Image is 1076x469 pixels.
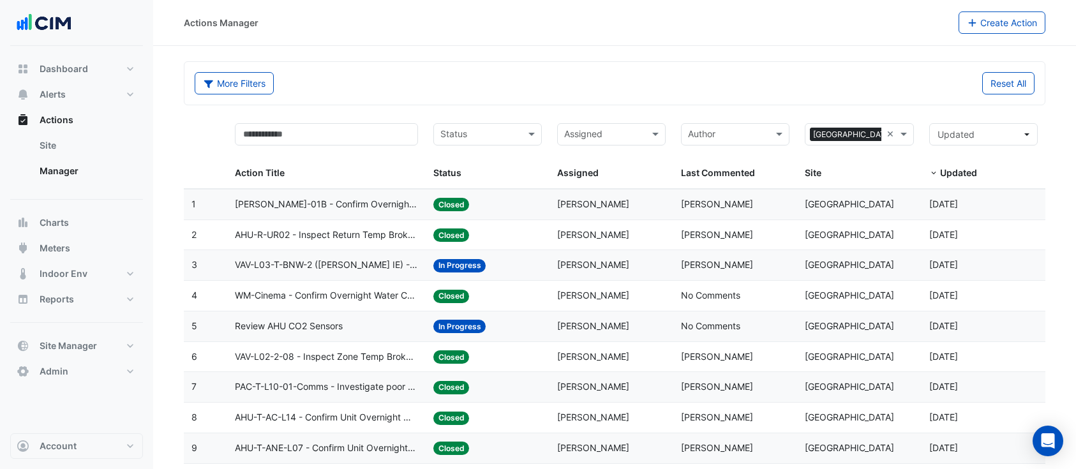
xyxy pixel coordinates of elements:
span: Meters [40,242,70,255]
span: [PERSON_NAME] [557,412,629,422]
button: Indoor Env [10,261,143,287]
span: [PERSON_NAME] [557,351,629,362]
app-icon: Actions [17,114,29,126]
button: Create Action [959,11,1046,34]
span: Account [40,440,77,452]
app-icon: Admin [17,365,29,378]
span: [PERSON_NAME] [557,290,629,301]
a: Manager [29,158,143,184]
span: Dashboard [40,63,88,75]
span: [GEOGRAPHIC_DATA] [810,128,895,142]
span: [PERSON_NAME] [681,412,753,422]
span: 2 [191,229,197,240]
span: [PERSON_NAME] [557,320,629,331]
span: [GEOGRAPHIC_DATA] [805,381,894,392]
span: Updated [940,167,977,178]
span: [PERSON_NAME] [557,229,629,240]
span: Indoor Env [40,267,87,280]
span: 3 [191,259,197,270]
button: Dashboard [10,56,143,82]
span: 7 [191,381,197,392]
span: [GEOGRAPHIC_DATA] [805,320,894,331]
button: More Filters [195,72,274,94]
app-icon: Charts [17,216,29,229]
span: No Comments [681,320,740,331]
span: [PERSON_NAME] [681,381,753,392]
span: [PERSON_NAME]-01B - Confirm Overnight Water Consumption [235,197,418,212]
button: Meters [10,235,143,261]
span: Admin [40,365,68,378]
span: Actions [40,114,73,126]
span: [PERSON_NAME] [557,442,629,453]
span: 2025-09-22T12:32:28.852 [929,290,958,301]
span: 2025-09-22T12:28:27.979 [929,320,958,331]
span: [GEOGRAPHIC_DATA] [805,259,894,270]
app-icon: Indoor Env [17,267,29,280]
span: AHU-R-UR02 - Inspect Return Temp Broken Sensor [235,228,418,242]
span: 2025-09-08T10:03:02.922 [929,381,958,392]
span: Closed [433,442,470,455]
span: [GEOGRAPHIC_DATA] [805,442,894,453]
button: Alerts [10,82,143,107]
span: [PERSON_NAME] [557,259,629,270]
span: 9 [191,442,197,453]
span: AHU-T-AC-L14 - Confirm Unit Overnight Operation (Energy Waste) [235,410,418,425]
button: Site Manager [10,333,143,359]
a: Site [29,133,143,158]
span: Last Commented [681,167,755,178]
span: 1 [191,198,196,209]
span: 6 [191,351,197,362]
span: [GEOGRAPHIC_DATA] [805,229,894,240]
span: Action Title [235,167,285,178]
span: VAV-L03-T-BNW-2 ([PERSON_NAME] IE) - Investigate poor zone temp [235,258,418,272]
span: No Comments [681,290,740,301]
img: Company Logo [15,10,73,36]
button: Reports [10,287,143,312]
span: [PERSON_NAME] [681,442,753,453]
span: Closed [433,412,470,425]
span: 2025-09-22T12:44:16.789 [929,259,958,270]
app-icon: Meters [17,242,29,255]
span: Alerts [40,88,66,101]
span: [PERSON_NAME] [681,229,753,240]
button: Account [10,433,143,459]
span: Reports [40,293,74,306]
span: WM-Cinema - Confirm Overnight Water Consumption [235,288,418,303]
button: Charts [10,210,143,235]
span: [PERSON_NAME] [557,198,629,209]
span: Charts [40,216,69,229]
span: [PERSON_NAME] [681,259,753,270]
button: Admin [10,359,143,384]
span: [GEOGRAPHIC_DATA] [805,198,894,209]
span: Review AHU CO2 Sensors [235,319,343,334]
span: [GEOGRAPHIC_DATA] [805,290,894,301]
span: 5 [191,320,197,331]
span: 2025-09-02T00:26:47.991 [929,442,958,453]
span: [PERSON_NAME] [557,381,629,392]
span: Closed [433,198,470,211]
span: Clear [886,127,897,142]
span: PAC-T-L10-01-Comms - Investigate poor zone temp [235,380,418,394]
span: 4 [191,290,197,301]
app-icon: Dashboard [17,63,29,75]
span: VAV-L02-2-08 - Inspect Zone Temp Broken Sensor [235,350,418,364]
span: 2025-09-25T19:02:27.533 [929,198,958,209]
span: 8 [191,412,197,422]
span: [GEOGRAPHIC_DATA] [805,351,894,362]
span: 2025-09-25T12:17:12.190 [929,229,958,240]
button: Actions [10,107,143,133]
app-icon: Site Manager [17,339,29,352]
button: Updated [929,123,1038,145]
div: Actions [10,133,143,189]
span: [PERSON_NAME] [681,198,753,209]
span: Closed [433,381,470,394]
span: Status [433,167,461,178]
span: [PERSON_NAME] [681,351,753,362]
span: AHU-T-ANE-L07 - Confirm Unit Overnight Operation (Energy Waste) [235,441,418,456]
span: Site [805,167,821,178]
span: Closed [433,228,470,242]
div: Open Intercom Messenger [1033,426,1063,456]
span: Site Manager [40,339,97,352]
app-icon: Reports [17,293,29,306]
span: Updated [938,129,975,140]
